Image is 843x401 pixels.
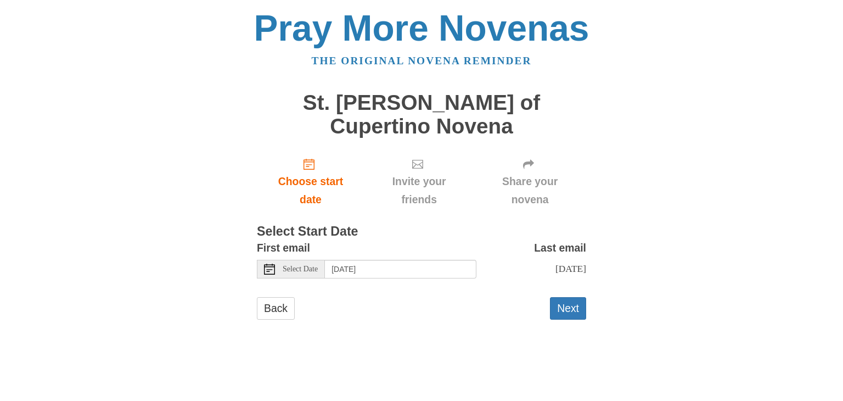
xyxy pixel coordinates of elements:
span: Choose start date [268,172,353,209]
div: Click "Next" to confirm your start date first. [364,149,474,214]
span: Select Date [283,265,318,273]
a: Pray More Novenas [254,8,589,48]
label: Last email [534,239,586,257]
span: Share your novena [485,172,575,209]
label: First email [257,239,310,257]
h3: Select Start Date [257,225,586,239]
a: Back [257,297,295,320]
span: [DATE] [555,263,586,274]
span: Invite your friends [375,172,463,209]
h1: St. [PERSON_NAME] of Cupertino Novena [257,91,586,138]
a: The original novena reminder [312,55,532,66]
a: Choose start date [257,149,364,214]
div: Click "Next" to confirm your start date first. [474,149,586,214]
button: Next [550,297,586,320]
